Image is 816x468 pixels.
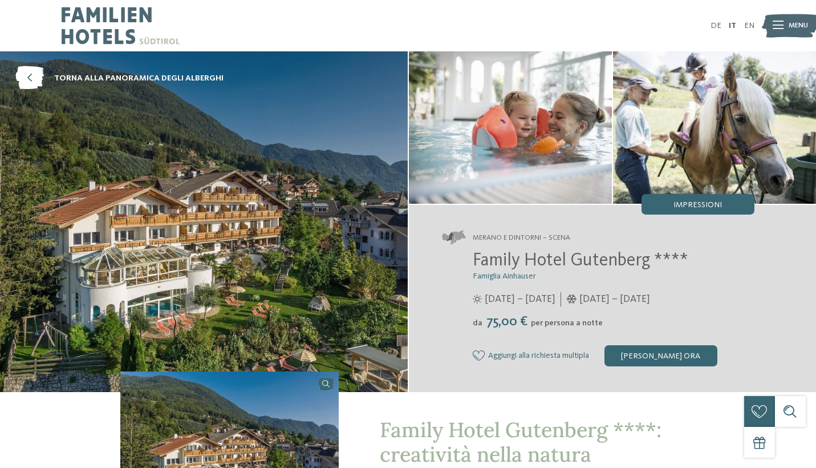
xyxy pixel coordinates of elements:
i: Orari d'apertura estate [473,294,482,304]
div: [PERSON_NAME] ora [604,345,717,366]
a: DE [711,22,721,30]
a: torna alla panoramica degli alberghi [15,67,224,90]
a: IT [729,22,736,30]
i: Orari d'apertura inverno [566,294,577,304]
span: [DATE] – [DATE] [579,292,650,306]
a: EN [744,22,754,30]
span: per persona a notte [531,319,603,327]
span: Merano e dintorni – Scena [473,233,570,243]
span: Aggiungi alla richiesta multipla [488,352,589,361]
span: 75,00 € [484,315,530,329]
img: Family Hotel Gutenberg **** [613,51,816,204]
span: Menu [789,21,808,31]
span: [DATE] – [DATE] [485,292,555,306]
span: Family Hotel Gutenberg **** [473,252,688,270]
span: Impressioni [673,201,722,209]
span: Family Hotel Gutenberg ****: creatività nella natura [380,417,661,467]
img: il family hotel a Scena per amanti della natura dall’estro creativo [409,51,612,204]
span: torna alla panoramica degli alberghi [54,72,224,84]
span: Famiglia Ainhauser [473,272,536,280]
span: da [473,319,482,327]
